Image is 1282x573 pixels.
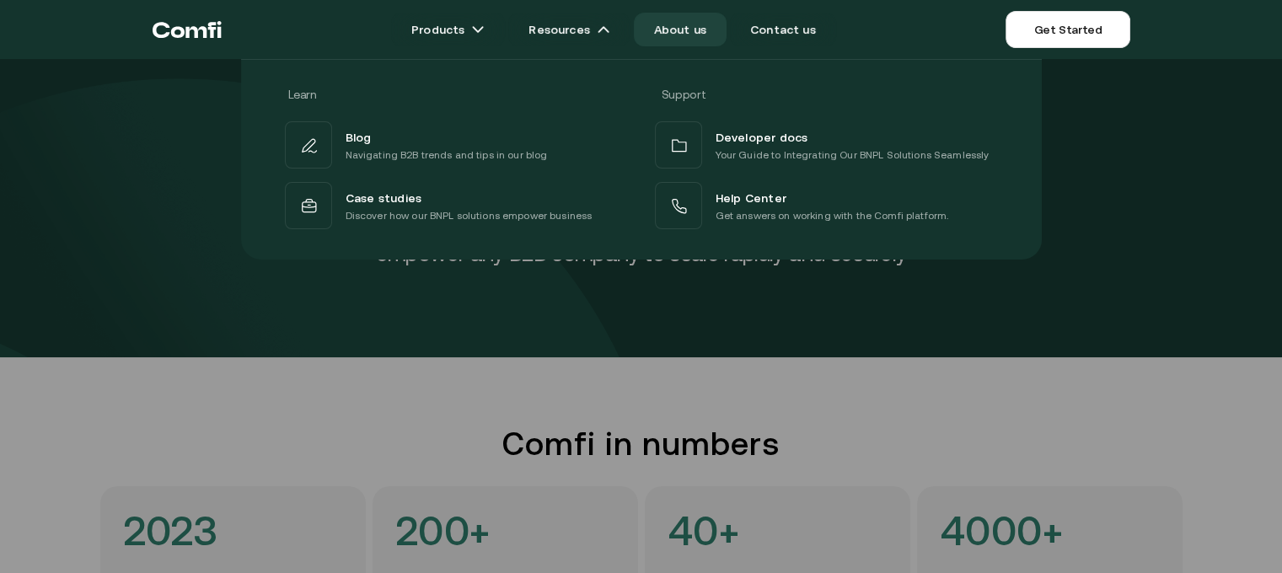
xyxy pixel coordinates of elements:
[282,118,631,172] a: BlogNavigating B2B trends and tips in our blog
[346,147,548,163] p: Navigating B2B trends and tips in our blog
[508,13,630,46] a: Resourcesarrow icons
[597,23,610,36] img: arrow icons
[153,4,222,55] a: Return to the top of the Comfi home page
[634,13,727,46] a: About us
[652,118,1001,172] a: Developer docsYour Guide to Integrating Our BNPL Solutions Seamlessly
[662,88,706,101] span: Support
[471,23,485,36] img: arrow icons
[346,126,372,147] span: Blog
[716,126,808,147] span: Developer docs
[1006,11,1129,48] a: Get Started
[288,88,317,101] span: Learn
[730,13,836,46] a: Contact us
[716,207,949,224] p: Get answers on working with the Comfi platform.
[282,179,631,233] a: Case studiesDiscover how our BNPL solutions empower business
[652,179,1001,233] a: Help CenterGet answers on working with the Comfi platform.
[391,13,505,46] a: Productsarrow icons
[346,207,593,224] p: Discover how our BNPL solutions empower business
[346,187,422,207] span: Case studies
[716,147,990,163] p: Your Guide to Integrating Our BNPL Solutions Seamlessly
[716,187,786,207] span: Help Center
